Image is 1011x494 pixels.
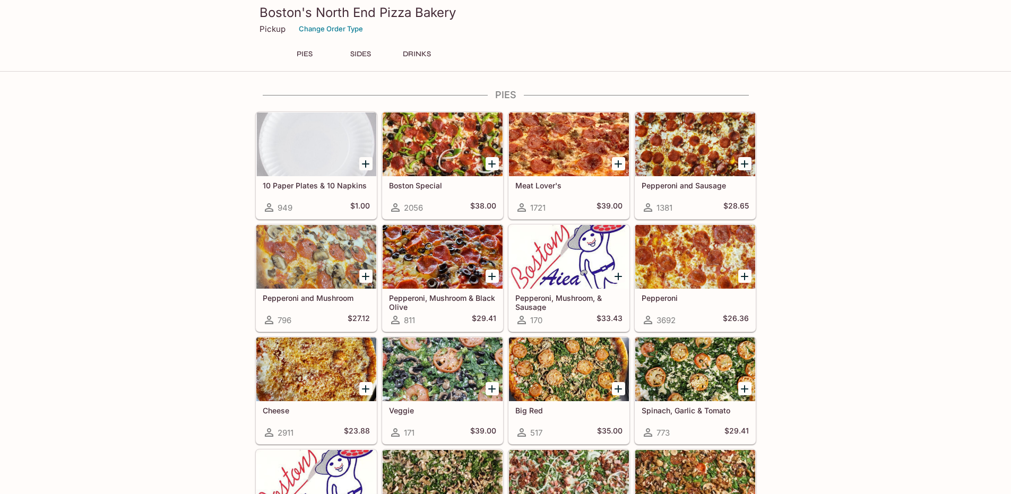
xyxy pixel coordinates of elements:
div: Pepperoni and Sausage [635,112,755,176]
div: Boston Special [383,112,503,176]
h5: $39.00 [597,201,623,214]
span: 773 [656,428,670,438]
span: 3692 [656,315,676,325]
button: Add Cheese [359,382,373,395]
button: Add Pepperoni, Mushroom & Black Olive [486,270,499,283]
div: Pepperoni [635,225,755,289]
span: 1381 [656,203,672,213]
a: Pepperoni, Mushroom, & Sausage170$33.43 [508,224,629,332]
a: Big Red517$35.00 [508,337,629,444]
span: 2911 [278,428,293,438]
h5: $29.41 [472,314,496,326]
h5: $26.36 [723,314,749,326]
h5: Veggie [389,406,496,415]
h5: $35.00 [597,426,623,439]
h5: Cheese [263,406,370,415]
button: PIES [281,47,329,62]
h5: Pepperoni, Mushroom & Black Olive [389,293,496,311]
h5: $28.65 [723,201,749,214]
a: 10 Paper Plates & 10 Napkins949$1.00 [256,112,377,219]
div: 10 Paper Plates & 10 Napkins [256,112,376,176]
h5: $33.43 [597,314,623,326]
a: Veggie171$39.00 [382,337,503,444]
h5: Pepperoni and Mushroom [263,293,370,302]
button: SIDES [337,47,385,62]
a: Pepperoni and Sausage1381$28.65 [635,112,756,219]
div: Cheese [256,337,376,401]
h5: $1.00 [350,201,370,214]
div: Veggie [383,337,503,401]
button: Add 10 Paper Plates & 10 Napkins [359,157,373,170]
a: Spinach, Garlic & Tomato773$29.41 [635,337,756,444]
h5: $39.00 [470,426,496,439]
span: 517 [530,428,542,438]
h4: PIES [255,89,756,101]
span: 171 [404,428,414,438]
a: Pepperoni and Mushroom796$27.12 [256,224,377,332]
a: Meat Lover's1721$39.00 [508,112,629,219]
h5: 10 Paper Plates & 10 Napkins [263,181,370,190]
button: Add Pepperoni, Mushroom, & Sausage [612,270,625,283]
button: Add Pepperoni [738,270,751,283]
button: Add Veggie [486,382,499,395]
div: Big Red [509,337,629,401]
button: Add Boston Special [486,157,499,170]
p: Pickup [260,24,286,34]
h5: Pepperoni [642,293,749,302]
button: DRINKS [393,47,441,62]
button: Add Pepperoni and Sausage [738,157,751,170]
h5: Meat Lover's [515,181,623,190]
h5: Boston Special [389,181,496,190]
span: 811 [404,315,415,325]
button: Add Big Red [612,382,625,395]
span: 1721 [530,203,546,213]
h3: Boston's North End Pizza Bakery [260,4,752,21]
h5: Big Red [515,406,623,415]
div: Pepperoni, Mushroom, & Sausage [509,225,629,289]
span: 796 [278,315,291,325]
span: 170 [530,315,542,325]
button: Change Order Type [294,21,368,37]
div: Pepperoni, Mushroom & Black Olive [383,225,503,289]
h5: $38.00 [470,201,496,214]
div: Pepperoni and Mushroom [256,225,376,289]
div: Spinach, Garlic & Tomato [635,337,755,401]
div: Meat Lover's [509,112,629,176]
h5: Pepperoni and Sausage [642,181,749,190]
h5: $29.41 [724,426,749,439]
h5: $27.12 [348,314,370,326]
span: 2056 [404,203,423,213]
span: 949 [278,203,292,213]
h5: Spinach, Garlic & Tomato [642,406,749,415]
button: Add Spinach, Garlic & Tomato [738,382,751,395]
h5: Pepperoni, Mushroom, & Sausage [515,293,623,311]
a: Pepperoni3692$26.36 [635,224,756,332]
button: Add Pepperoni and Mushroom [359,270,373,283]
a: Cheese2911$23.88 [256,337,377,444]
a: Pepperoni, Mushroom & Black Olive811$29.41 [382,224,503,332]
h5: $23.88 [344,426,370,439]
button: Add Meat Lover's [612,157,625,170]
a: Boston Special2056$38.00 [382,112,503,219]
